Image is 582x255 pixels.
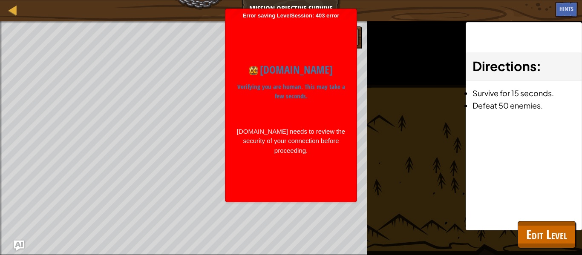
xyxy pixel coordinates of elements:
span: Edit Level [526,226,567,243]
span: Directions [473,58,536,74]
div: [DOMAIN_NAME] needs to review the security of your connection before proceeding. [236,127,346,156]
h3: : [473,57,575,76]
span: Hints [559,5,573,13]
p: Verifying you are human. This may take a few seconds. [236,82,346,101]
li: Defeat 50 enemies. [473,99,575,112]
h1: [DOMAIN_NAME] [236,62,346,78]
button: Ask AI [14,241,24,251]
img: Icon for codecombat.com [249,66,258,75]
button: Edit Level [518,221,576,248]
li: Survive for 15 seconds. [473,87,575,99]
span: Error saving LevelSession: 403 error [230,12,352,198]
